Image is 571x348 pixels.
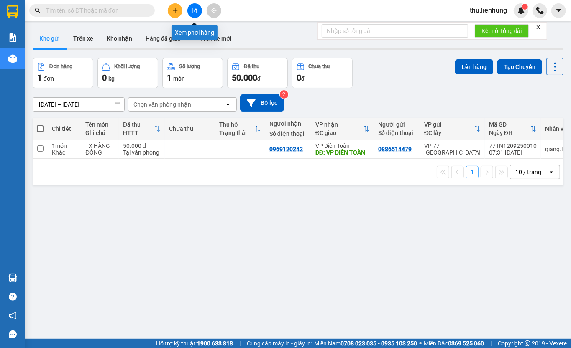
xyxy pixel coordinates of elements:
[455,59,493,74] button: Lên hàng
[123,130,154,136] div: HTTT
[172,25,218,40] div: Xem phơi hàng
[215,118,265,140] th: Toggle SortBy
[67,28,100,48] button: Trên xe
[239,339,241,348] span: |
[197,340,233,347] strong: 1900 633 818
[378,130,416,136] div: Số điện thoại
[169,125,211,132] div: Chưa thu
[424,121,474,128] div: VP gửi
[97,58,158,88] button: Khối lượng0kg
[475,24,529,38] button: Kết nối tổng đài
[257,75,261,82] span: đ
[108,75,115,82] span: kg
[485,118,541,140] th: Toggle SortBy
[179,64,200,69] div: Số lượng
[314,339,417,348] span: Miền Nam
[100,28,139,48] button: Kho nhận
[322,24,468,38] input: Nhập số tổng đài
[315,142,370,149] div: VP Diên Toàn
[247,339,312,348] span: Cung cấp máy in - giấy in:
[240,94,284,112] button: Bộ lọc
[515,168,541,176] div: 10 / trang
[219,130,254,136] div: Trạng thái
[525,340,530,346] span: copyright
[35,8,41,13] span: search
[46,6,145,15] input: Tìm tên, số ĐT hoặc mã đơn
[162,58,223,88] button: Số lượng1món
[8,54,17,63] img: warehouse-icon
[341,340,417,347] strong: 0708 023 035 - 0935 103 250
[489,121,530,128] div: Mã GD
[168,3,182,18] button: plus
[490,339,492,348] span: |
[420,118,485,140] th: Toggle SortBy
[192,8,197,13] span: file-add
[497,59,542,74] button: Tạo Chuyến
[227,58,288,88] button: Đã thu50.000đ
[9,312,17,320] span: notification
[269,120,307,127] div: Người nhận
[9,330,17,338] span: message
[448,340,484,347] strong: 0369 525 060
[187,3,202,18] button: file-add
[297,73,301,83] span: 0
[419,342,422,345] span: ⚪️
[225,101,231,108] svg: open
[269,130,307,137] div: Số điện thoại
[280,90,288,99] sup: 2
[535,24,541,30] span: close
[123,149,161,156] div: Tại văn phòng
[244,64,259,69] div: Đã thu
[315,130,363,136] div: ĐC giao
[489,130,530,136] div: Ngày ĐH
[8,274,17,282] img: warehouse-icon
[551,3,566,18] button: caret-down
[123,121,154,128] div: Đã thu
[315,121,363,128] div: VP nhận
[269,146,303,152] div: 0969120242
[378,146,412,152] div: 0886514479
[167,73,172,83] span: 1
[378,121,416,128] div: Người gửi
[85,121,115,128] div: Tên món
[424,130,474,136] div: ĐC lấy
[522,4,528,10] sup: 1
[555,7,563,14] span: caret-down
[172,8,178,13] span: plus
[114,64,140,69] div: Khối lượng
[523,4,526,10] span: 1
[173,75,185,82] span: món
[102,73,107,83] span: 0
[489,142,537,149] div: 77TN1209250010
[33,28,67,48] button: Kho gửi
[37,73,42,83] span: 1
[548,169,555,175] svg: open
[232,73,257,83] span: 50.000
[139,28,187,48] button: Hàng đã giao
[311,118,374,140] th: Toggle SortBy
[33,98,124,111] input: Select a date range.
[85,142,115,156] div: TX HÀNG ĐÔNG
[536,7,544,14] img: phone-icon
[52,142,77,149] div: 1 món
[52,125,77,132] div: Chi tiết
[211,8,217,13] span: aim
[8,33,17,42] img: solution-icon
[301,75,305,82] span: đ
[207,3,221,18] button: aim
[489,149,537,156] div: 07:31 [DATE]
[52,149,77,156] div: Khác
[44,75,54,82] span: đơn
[517,7,525,14] img: icon-new-feature
[85,130,115,136] div: Ghi chú
[219,121,254,128] div: Thu hộ
[315,149,370,156] div: DĐ: VP DIÊN TOÀN
[424,339,484,348] span: Miền Bắc
[49,64,72,69] div: Đơn hàng
[463,5,514,15] span: thu.lienhung
[123,142,161,149] div: 50.000 đ
[466,166,479,178] button: 1
[156,339,233,348] span: Hỗ trợ kỹ thuật:
[119,118,165,140] th: Toggle SortBy
[424,142,481,156] div: VP 77 [GEOGRAPHIC_DATA]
